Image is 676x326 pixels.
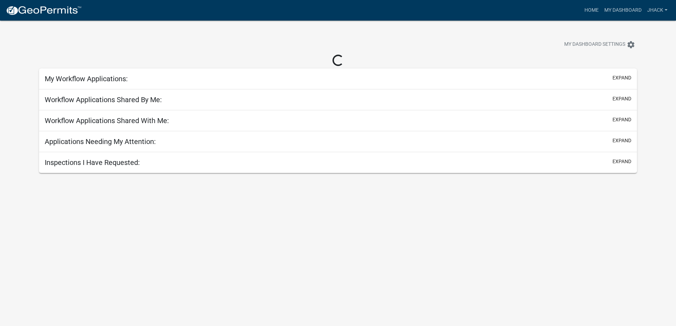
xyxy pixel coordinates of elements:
[612,158,631,165] button: expand
[564,40,625,49] span: My Dashboard Settings
[612,74,631,82] button: expand
[612,137,631,144] button: expand
[45,116,169,125] h5: Workflow Applications Shared With Me:
[582,4,601,17] a: Home
[644,4,670,17] a: jhack
[627,40,635,49] i: settings
[559,38,641,51] button: My Dashboard Settingssettings
[45,74,128,83] h5: My Workflow Applications:
[45,158,140,167] h5: Inspections I Have Requested:
[601,4,644,17] a: My Dashboard
[45,95,162,104] h5: Workflow Applications Shared By Me:
[612,95,631,103] button: expand
[45,137,156,146] h5: Applications Needing My Attention:
[612,116,631,123] button: expand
